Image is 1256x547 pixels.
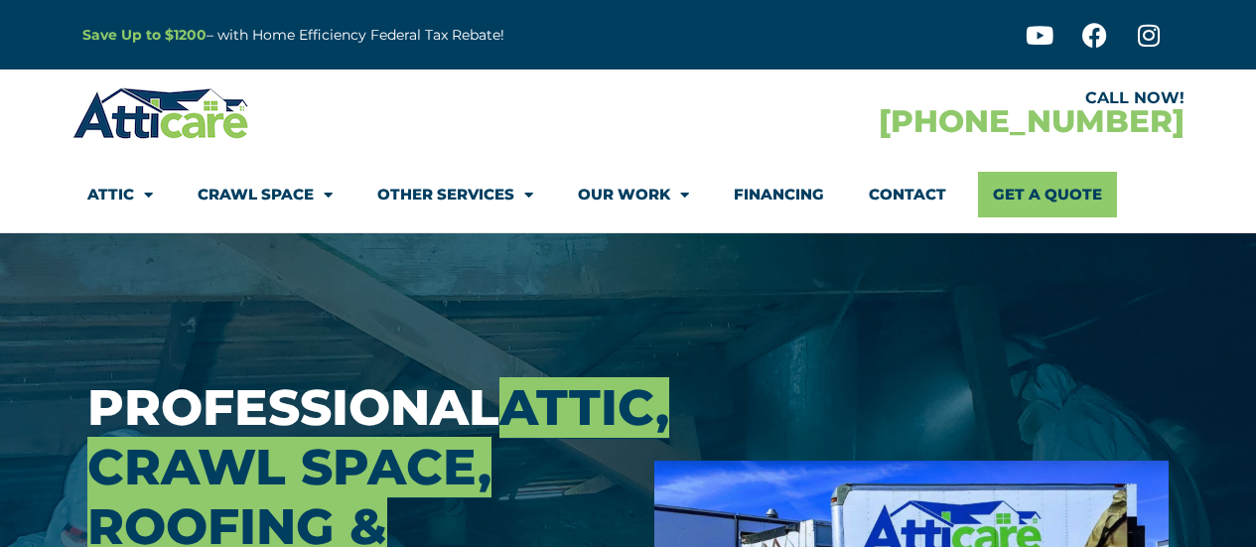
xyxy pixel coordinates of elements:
a: Our Work [578,172,689,217]
p: – with Home Efficiency Federal Tax Rebate! [82,24,726,47]
a: Save Up to $1200 [82,26,207,44]
a: Crawl Space [198,172,333,217]
a: Get A Quote [978,172,1117,217]
a: Attic [87,172,153,217]
nav: Menu [87,172,1170,217]
a: Other Services [377,172,533,217]
div: CALL NOW! [628,90,1185,106]
a: Financing [734,172,824,217]
a: Contact [869,172,946,217]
